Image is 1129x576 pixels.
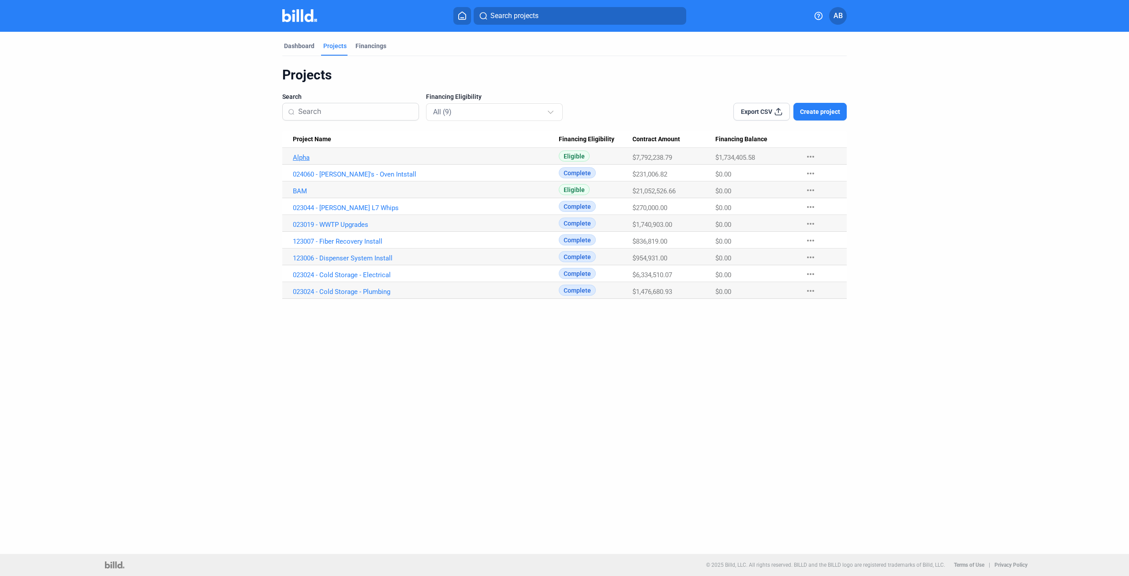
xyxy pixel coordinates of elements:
[293,170,559,178] a: 024060 - [PERSON_NAME]'s - Oven Intstall
[559,184,590,195] span: Eligible
[793,103,847,120] button: Create project
[632,187,676,195] span: $21,052,526.66
[805,269,816,279] mat-icon: more_horiz
[293,187,559,195] a: BAM
[559,234,596,245] span: Complete
[715,170,731,178] span: $0.00
[559,136,633,143] div: Financing Eligibility
[293,154,559,162] a: Alpha
[715,136,767,143] span: Financing Balance
[632,288,672,296] span: $1,476,680.93
[355,41,386,50] div: Financings
[715,154,755,162] span: $1,734,405.58
[559,268,596,279] span: Complete
[715,187,731,195] span: $0.00
[293,136,331,143] span: Project Name
[715,237,731,245] span: $0.00
[706,562,945,568] p: © 2025 Billd, LLC. All rights reserved. BILLD and the BILLD logo are registered trademarks of Bil...
[632,204,667,212] span: $270,000.00
[298,102,413,121] input: Search
[829,7,847,25] button: AB
[293,288,559,296] a: 023024 - Cold Storage - Plumbing
[282,92,302,101] span: Search
[994,562,1028,568] b: Privacy Policy
[293,204,559,212] a: 023044 - [PERSON_NAME] L7 Whips
[800,107,840,116] span: Create project
[805,151,816,162] mat-icon: more_horiz
[559,218,596,229] span: Complete
[805,168,816,179] mat-icon: more_horiz
[805,202,816,212] mat-icon: more_horiz
[293,136,559,143] div: Project Name
[715,288,731,296] span: $0.00
[632,271,672,279] span: $6,334,510.07
[632,170,667,178] span: $231,006.82
[632,237,667,245] span: $836,819.00
[741,107,772,116] span: Export CSV
[715,221,731,229] span: $0.00
[559,251,596,262] span: Complete
[632,254,667,262] span: $954,931.00
[805,252,816,263] mat-icon: more_horiz
[282,9,317,22] img: Billd Company Logo
[282,67,847,83] div: Projects
[715,204,731,212] span: $0.00
[805,286,816,296] mat-icon: more_horiz
[715,254,731,262] span: $0.00
[284,41,314,50] div: Dashboard
[559,151,590,162] span: Eligible
[559,201,596,212] span: Complete
[293,271,559,279] a: 023024 - Cold Storage - Electrical
[834,11,843,21] span: AB
[632,221,672,229] span: $1,740,903.00
[954,562,984,568] b: Terms of Use
[433,108,452,116] mat-select-trigger: All (9)
[715,271,731,279] span: $0.00
[105,561,124,568] img: logo
[293,221,559,229] a: 023019 - WWTP Upgrades
[426,92,482,101] span: Financing Eligibility
[805,218,816,229] mat-icon: more_horiz
[559,136,614,143] span: Financing Eligibility
[490,11,538,21] span: Search projects
[293,237,559,245] a: 123007 - Fiber Recovery Install
[632,136,715,143] div: Contract Amount
[293,254,559,262] a: 123006 - Dispenser System Install
[715,136,796,143] div: Financing Balance
[989,562,990,568] p: |
[474,7,686,25] button: Search projects
[323,41,347,50] div: Projects
[733,103,790,120] button: Export CSV
[632,154,672,162] span: $7,792,238.79
[559,285,596,296] span: Complete
[805,185,816,196] mat-icon: more_horiz
[805,235,816,246] mat-icon: more_horiz
[632,136,680,143] span: Contract Amount
[559,167,596,178] span: Complete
